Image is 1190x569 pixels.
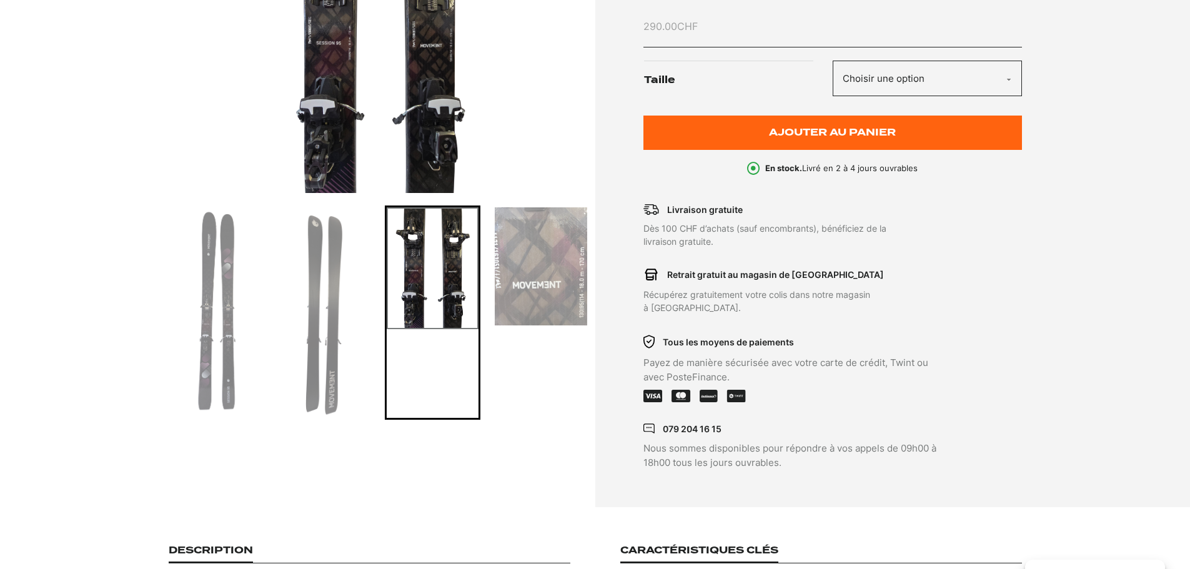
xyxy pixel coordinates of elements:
h3: Description [169,545,253,563]
p: Payez de manière sécurisée avec votre carte de crédit, Twint ou avec PosteFinance. [643,356,946,384]
span: CHF [677,20,698,32]
p: Dès 100 CHF d’achats (sauf encombrants), bénéficiez de la livraison gratuite. [643,222,946,248]
p: Tous les moyens de paiements [663,335,794,349]
div: Go to slide 3 [385,205,480,420]
p: Retrait gratuit au magasin de [GEOGRAPHIC_DATA] [667,268,884,281]
span: Ajouter au panier [769,127,896,138]
p: Livraison gratuite [667,203,743,216]
label: Taille [644,61,832,100]
p: Nous sommes disponibles pour répondre à vos appels de 09h00 à 18h00 tous les jours ouvrables. [643,442,946,470]
p: 079 204 16 15 [663,422,721,435]
div: Go to slide 2 [277,205,372,420]
h3: Caractéristiques clés [620,545,778,563]
p: Livré en 2 à 4 jours ouvrables [765,162,918,175]
bdi: 290.00 [643,20,698,32]
p: Récupérez gratuitement votre colis dans notre magasin à [GEOGRAPHIC_DATA]. [643,288,946,314]
div: Go to slide 1 [169,205,264,420]
b: En stock. [765,163,802,173]
button: Ajouter au panier [643,116,1022,150]
div: Go to slide 4 [493,205,588,420]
